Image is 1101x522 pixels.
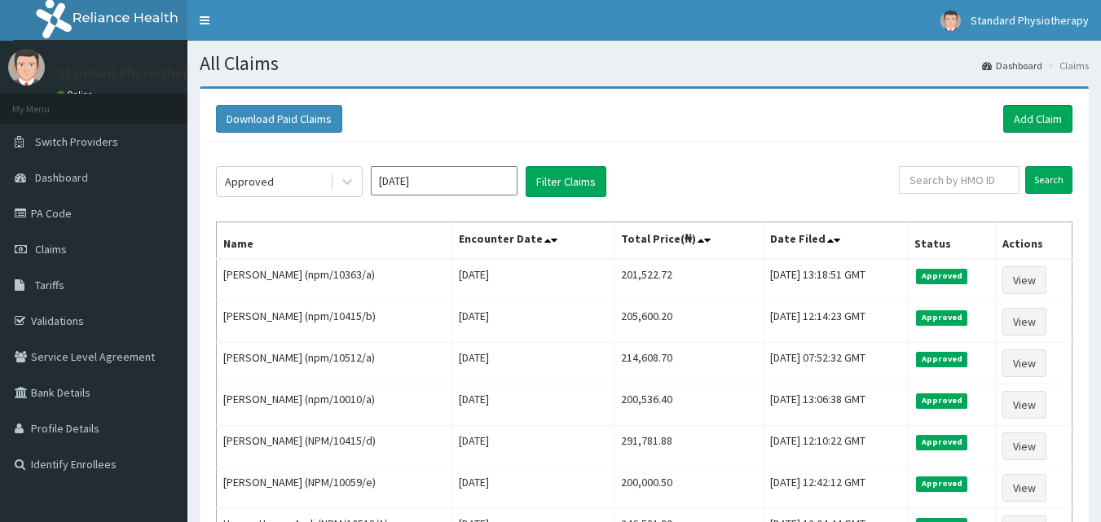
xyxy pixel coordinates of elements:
[614,467,764,509] td: 200,000.50
[200,53,1089,74] h1: All Claims
[57,89,96,100] a: Online
[8,49,45,86] img: User Image
[778,66,1097,510] iframe: SalesIQ Chatwindow
[452,384,614,426] td: [DATE]
[764,426,908,467] td: [DATE] 12:10:22 GMT
[452,259,614,301] td: [DATE]
[764,259,908,301] td: [DATE] 13:18:51 GMT
[614,343,764,384] td: 214,608.70
[35,242,67,257] span: Claims
[452,222,614,260] th: Encounter Date
[614,384,764,426] td: 200,536.40
[217,467,452,509] td: [PERSON_NAME] (NPM/10059/e)
[526,166,606,197] button: Filter Claims
[452,343,614,384] td: [DATE]
[614,301,764,343] td: 205,600.20
[764,343,908,384] td: [DATE] 07:52:32 GMT
[1044,59,1089,72] li: Claims
[614,426,764,467] td: 291,781.88
[371,166,517,195] input: Select Month and Year
[764,222,908,260] th: Date Filed
[217,301,452,343] td: [PERSON_NAME] (npm/10415/b)
[982,59,1042,72] a: Dashboard
[217,259,452,301] td: [PERSON_NAME] (npm/10363/a)
[971,13,1089,28] span: Standard Physiotherapy
[614,222,764,260] th: Total Price(₦)
[764,467,908,509] td: [DATE] 12:42:12 GMT
[217,426,452,467] td: [PERSON_NAME] (NPM/10415/d)
[217,222,452,260] th: Name
[940,11,961,31] img: User Image
[57,66,211,81] p: Standard Physiotherapy
[225,173,274,190] div: Approved
[614,259,764,301] td: 201,522.72
[35,134,118,149] span: Switch Providers
[452,301,614,343] td: [DATE]
[764,384,908,426] td: [DATE] 13:06:38 GMT
[35,170,88,185] span: Dashboard
[452,467,614,509] td: [DATE]
[216,105,342,133] button: Download Paid Claims
[452,426,614,467] td: [DATE]
[35,278,64,292] span: Tariffs
[217,384,452,426] td: [PERSON_NAME] (npm/10010/a)
[764,301,908,343] td: [DATE] 12:14:23 GMT
[217,343,452,384] td: [PERSON_NAME] (npm/10512/a)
